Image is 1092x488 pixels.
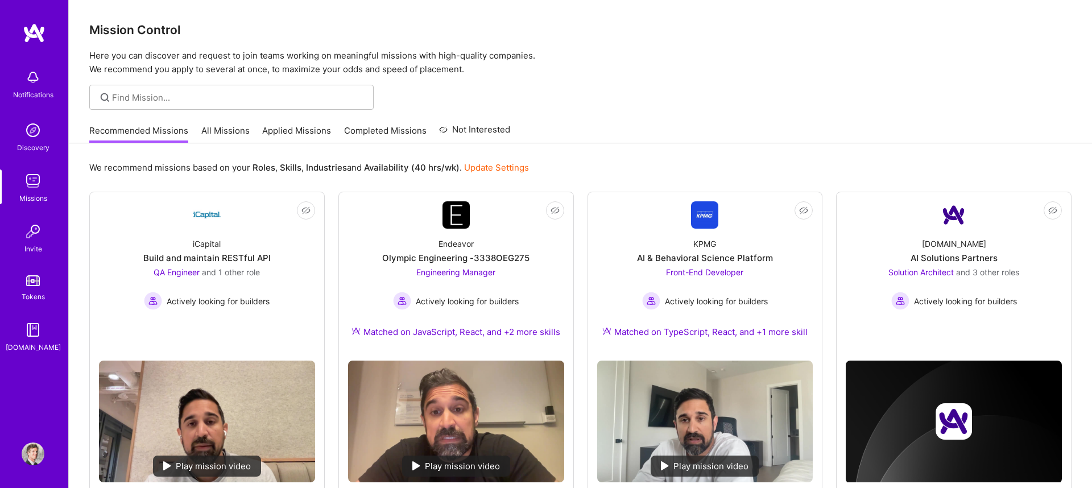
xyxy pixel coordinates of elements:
[22,220,44,243] img: Invite
[597,361,813,482] img: No Mission
[193,201,221,229] img: Company Logo
[940,201,967,229] img: Company Logo
[439,123,510,143] a: Not Interested
[262,125,331,143] a: Applied Missions
[602,326,611,336] img: Ateam Purple Icon
[364,162,460,173] b: Availability (40 hrs/wk)
[19,442,47,465] a: User Avatar
[888,267,954,277] span: Solution Architect
[602,326,808,338] div: Matched on TypeScript, React, and +1 more skill
[351,326,560,338] div: Matched on JavaScript, React, and +2 more skills
[936,403,972,440] img: Company logo
[98,91,111,104] i: icon SearchGrey
[201,125,250,143] a: All Missions
[402,456,510,477] div: Play mission video
[99,201,315,351] a: Company LogoiCapitalBuild and maintain RESTful APIQA Engineer and 1 other roleActively looking fo...
[167,295,270,307] span: Actively looking for builders
[280,162,301,173] b: Skills
[153,456,261,477] div: Play mission video
[22,66,44,89] img: bell
[89,23,1072,37] h3: Mission Control
[416,267,495,277] span: Engineering Manager
[89,125,188,143] a: Recommended Missions
[99,361,315,482] img: No Mission
[24,243,42,255] div: Invite
[163,461,171,470] img: play
[416,295,519,307] span: Actively looking for builders
[651,456,759,477] div: Play mission video
[693,238,716,250] div: KPMG
[19,192,47,204] div: Missions
[112,92,365,104] input: Find Mission...
[143,252,271,264] div: Build and maintain RESTful API
[193,238,221,250] div: iCapital
[89,49,1072,76] p: Here you can discover and request to join teams working on meaningful missions with high-quality ...
[911,252,998,264] div: AI Solutions Partners
[922,238,986,250] div: [DOMAIN_NAME]
[22,291,45,303] div: Tokens
[891,292,909,310] img: Actively looking for builders
[344,125,427,143] a: Completed Missions
[956,267,1019,277] span: and 3 other roles
[442,201,470,229] img: Company Logo
[665,295,768,307] span: Actively looking for builders
[914,295,1017,307] span: Actively looking for builders
[26,275,40,286] img: tokens
[661,461,669,470] img: play
[637,252,773,264] div: AI & Behavioral Science Platform
[348,201,564,351] a: Company LogoEndeavorOlympic Engineering -3338OEG275Engineering Manager Actively looking for build...
[13,89,53,101] div: Notifications
[6,341,61,353] div: [DOMAIN_NAME]
[202,267,260,277] span: and 1 other role
[17,142,49,154] div: Discovery
[642,292,660,310] img: Actively looking for builders
[154,267,200,277] span: QA Engineer
[691,201,718,229] img: Company Logo
[22,119,44,142] img: discovery
[351,326,361,336] img: Ateam Purple Icon
[846,201,1062,337] a: Company Logo[DOMAIN_NAME]AI Solutions PartnersSolution Architect and 3 other rolesActively lookin...
[23,23,45,43] img: logo
[412,461,420,470] img: play
[89,162,529,173] p: We recommend missions based on your , , and .
[666,267,743,277] span: Front-End Developer
[846,361,1062,483] img: cover
[597,201,813,351] a: Company LogoKPMGAI & Behavioral Science PlatformFront-End Developer Actively looking for builders...
[306,162,347,173] b: Industries
[551,206,560,215] i: icon EyeClosed
[464,162,529,173] a: Update Settings
[1048,206,1057,215] i: icon EyeClosed
[253,162,275,173] b: Roles
[439,238,474,250] div: Endeavor
[22,442,44,465] img: User Avatar
[799,206,808,215] i: icon EyeClosed
[22,169,44,192] img: teamwork
[301,206,311,215] i: icon EyeClosed
[348,361,564,482] img: No Mission
[144,292,162,310] img: Actively looking for builders
[22,319,44,341] img: guide book
[382,252,530,264] div: Olympic Engineering -3338OEG275
[393,292,411,310] img: Actively looking for builders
